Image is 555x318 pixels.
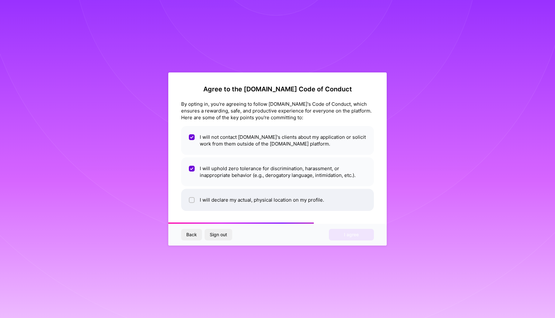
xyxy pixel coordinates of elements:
button: Sign out [205,229,232,240]
button: Back [181,229,202,240]
div: By opting in, you're agreeing to follow [DOMAIN_NAME]'s Code of Conduct, which ensures a rewardin... [181,101,374,121]
span: Back [186,231,197,238]
h2: Agree to the [DOMAIN_NAME] Code of Conduct [181,85,374,93]
li: I will not contact [DOMAIN_NAME]'s clients about my application or solicit work from them outside... [181,126,374,155]
span: Sign out [210,231,227,238]
li: I will declare my actual, physical location on my profile. [181,189,374,211]
li: I will uphold zero tolerance for discrimination, harassment, or inappropriate behavior (e.g., der... [181,157,374,186]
